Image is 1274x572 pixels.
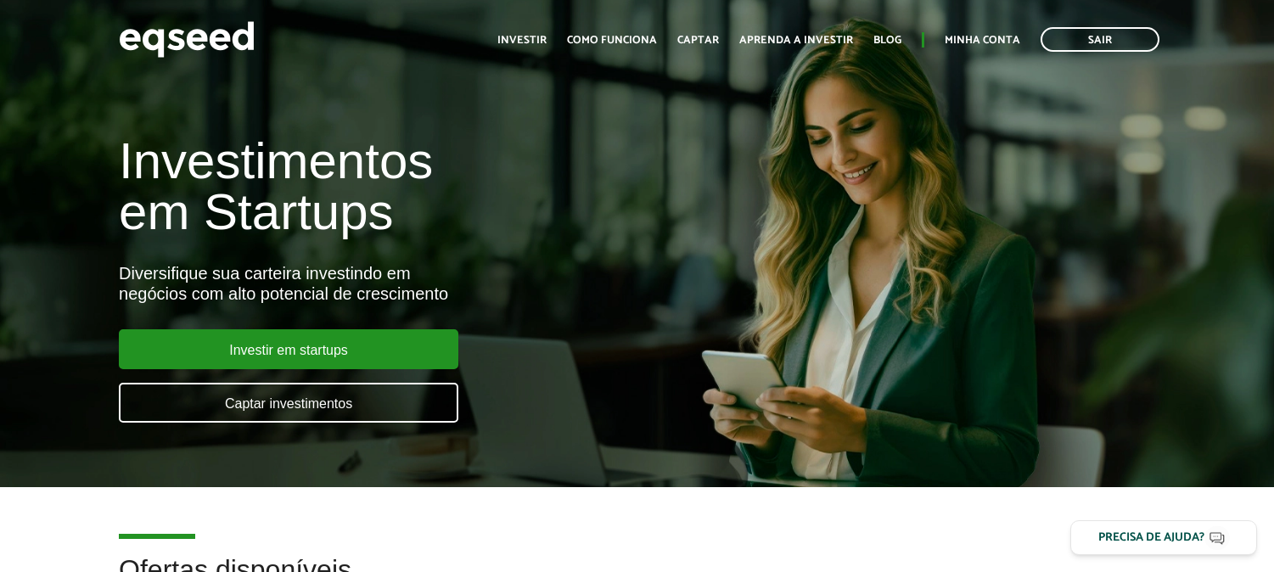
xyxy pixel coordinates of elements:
a: Como funciona [567,35,657,46]
a: Minha conta [945,35,1020,46]
h1: Investimentos em Startups [119,136,731,238]
img: EqSeed [119,17,255,62]
a: Investir em startups [119,329,458,369]
div: Diversifique sua carteira investindo em negócios com alto potencial de crescimento [119,263,731,304]
a: Captar [677,35,719,46]
a: Investir [497,35,547,46]
a: Aprenda a investir [739,35,853,46]
a: Blog [873,35,901,46]
a: Captar investimentos [119,383,458,423]
a: Sair [1041,27,1159,52]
